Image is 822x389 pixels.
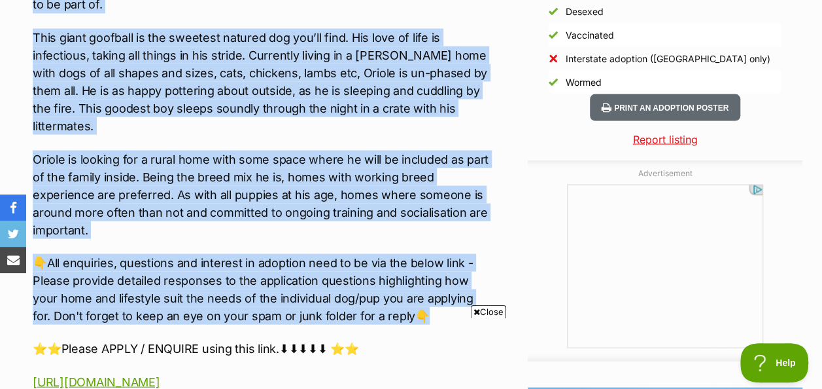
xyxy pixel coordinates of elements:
iframe: Advertisement [173,324,649,382]
p: ⭐⭐Please APPLY / ENQUIRE using this link.⬇⬇⬇⬇⬇ ⭐⭐ [33,339,489,357]
div: Advertisement [528,160,802,361]
img: Yes [549,77,558,86]
img: iconc.png [462,1,475,10]
p: 👇All enquiries, questions and interest in adoption need to be via the below link - Please provide... [33,253,489,324]
p: This giant goofball is the sweetest natured dog you’ll find. His love of life is infectious, taki... [33,28,489,134]
button: Print an adoption poster [590,94,740,120]
img: Yes [549,30,558,39]
p: Oriole is looking for a rural home with some space where he will be included as part of the famil... [33,150,489,238]
span: Close [471,305,506,318]
div: Wormed [566,75,602,88]
img: consumer-privacy-logo.png [1,1,12,12]
img: No [549,54,558,63]
iframe: Advertisement [567,184,763,348]
div: Vaccinated [566,28,614,41]
div: Desexed [566,5,604,18]
a: Report listing [528,131,802,147]
div: Interstate adoption ([GEOGRAPHIC_DATA] only) [566,52,770,65]
iframe: Help Scout Beacon - Open [740,343,809,382]
a: [URL][DOMAIN_NAME] [33,375,160,388]
img: Yes [549,7,558,16]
